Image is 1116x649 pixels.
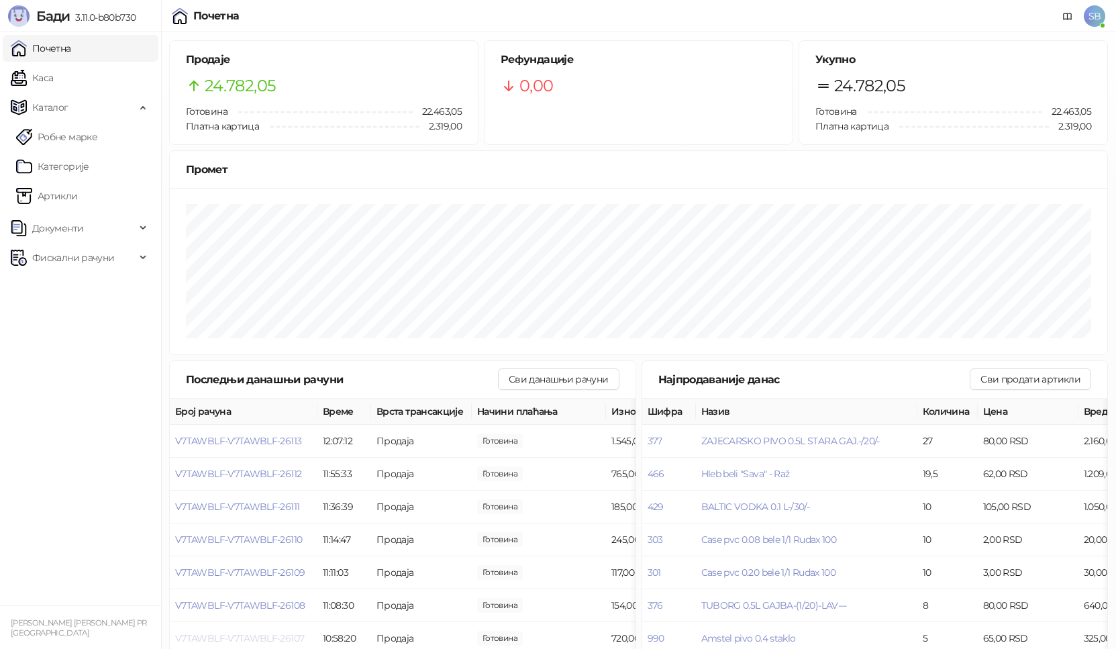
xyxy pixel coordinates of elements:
[701,599,847,611] button: TUBORG 0.5L GAJBA-(1/20)-LAV---
[658,371,970,388] div: Најпродаваније данас
[317,523,371,556] td: 11:14:47
[472,399,606,425] th: Начини плаћања
[186,161,1091,178] div: Промет
[419,119,462,134] span: 2.319,00
[606,425,707,458] td: 1.545,00 RSD
[8,5,30,27] img: Logo
[815,105,857,117] span: Готовина
[477,434,523,448] span: 1.545,00
[371,399,472,425] th: Врста трансакције
[36,8,70,24] span: Бади
[519,73,553,99] span: 0,00
[701,566,836,579] button: Case pvc 0.20 bele 1/1 Rudax 100
[701,534,837,546] button: Case pvc 0.08 bele 1/1 Rudax 100
[186,105,227,117] span: Готовина
[978,458,1078,491] td: 62,00 RSD
[815,52,1091,68] h5: Укупно
[834,73,905,99] span: 24.782,05
[917,589,978,622] td: 8
[70,11,136,23] span: 3.11.0-b80b730
[317,458,371,491] td: 11:55:33
[917,425,978,458] td: 27
[648,435,662,447] button: 377
[648,468,664,480] button: 466
[606,458,707,491] td: 765,00 RSD
[696,399,917,425] th: Назив
[701,501,810,513] button: BALTIC VODKA 0.1 L-/30/-
[978,556,1078,589] td: 3,00 RSD
[186,52,462,68] h5: Продаје
[978,425,1078,458] td: 80,00 RSD
[648,534,663,546] button: 303
[317,491,371,523] td: 11:36:39
[1084,5,1105,27] span: SB
[477,499,523,514] span: 185,00
[170,399,317,425] th: Број рачуна
[175,435,301,447] button: V7TAWBLF-V7TAWBLF-26113
[175,599,305,611] button: V7TAWBLF-V7TAWBLF-26108
[815,120,889,132] span: Платна картица
[970,368,1091,390] button: Сви продати артикли
[978,523,1078,556] td: 2,00 RSD
[606,523,707,556] td: 245,00 RSD
[186,371,498,388] div: Последњи данашњи рачуни
[477,631,523,646] span: 720,00
[701,468,790,480] button: Hleb beli "Sava" - Raž
[606,399,707,425] th: Износ
[1057,5,1078,27] a: Документација
[606,556,707,589] td: 117,00 RSD
[978,589,1078,622] td: 80,00 RSD
[917,523,978,556] td: 10
[371,458,472,491] td: Продаја
[917,399,978,425] th: Количина
[32,94,68,121] span: Каталог
[175,468,301,480] button: V7TAWBLF-V7TAWBLF-26112
[193,11,240,21] div: Почетна
[317,556,371,589] td: 11:11:03
[186,120,259,132] span: Платна картица
[16,123,97,150] a: Робне марке
[16,183,78,209] a: ArtikliАртикли
[917,491,978,523] td: 10
[701,435,880,447] button: ZAJECARSKO PIVO 0.5L STARA GAJ.-/20/-
[413,104,462,119] span: 22.463,05
[11,35,71,62] a: Почетна
[501,52,776,68] h5: Рефундације
[477,466,523,481] span: 765,00
[205,73,276,99] span: 24.782,05
[498,368,619,390] button: Сви данашњи рачуни
[477,565,523,580] span: 117,00
[917,458,978,491] td: 19,5
[642,399,696,425] th: Шифра
[917,556,978,589] td: 10
[32,215,83,242] span: Документи
[11,64,53,91] a: Каса
[701,632,796,644] span: Amstel pivo 0.4 staklo
[648,599,663,611] button: 376
[606,491,707,523] td: 185,00 RSD
[371,556,472,589] td: Продаја
[648,632,664,644] button: 990
[16,153,89,180] a: Категорије
[371,589,472,622] td: Продаја
[175,501,299,513] span: V7TAWBLF-V7TAWBLF-26111
[371,491,472,523] td: Продаја
[175,566,305,579] button: V7TAWBLF-V7TAWBLF-26109
[371,425,472,458] td: Продаја
[477,532,523,547] span: 245,00
[606,589,707,622] td: 154,00 RSD
[978,399,1078,425] th: Цена
[175,534,302,546] button: V7TAWBLF-V7TAWBLF-26110
[371,523,472,556] td: Продаја
[175,632,304,644] button: V7TAWBLF-V7TAWBLF-26107
[648,501,664,513] button: 429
